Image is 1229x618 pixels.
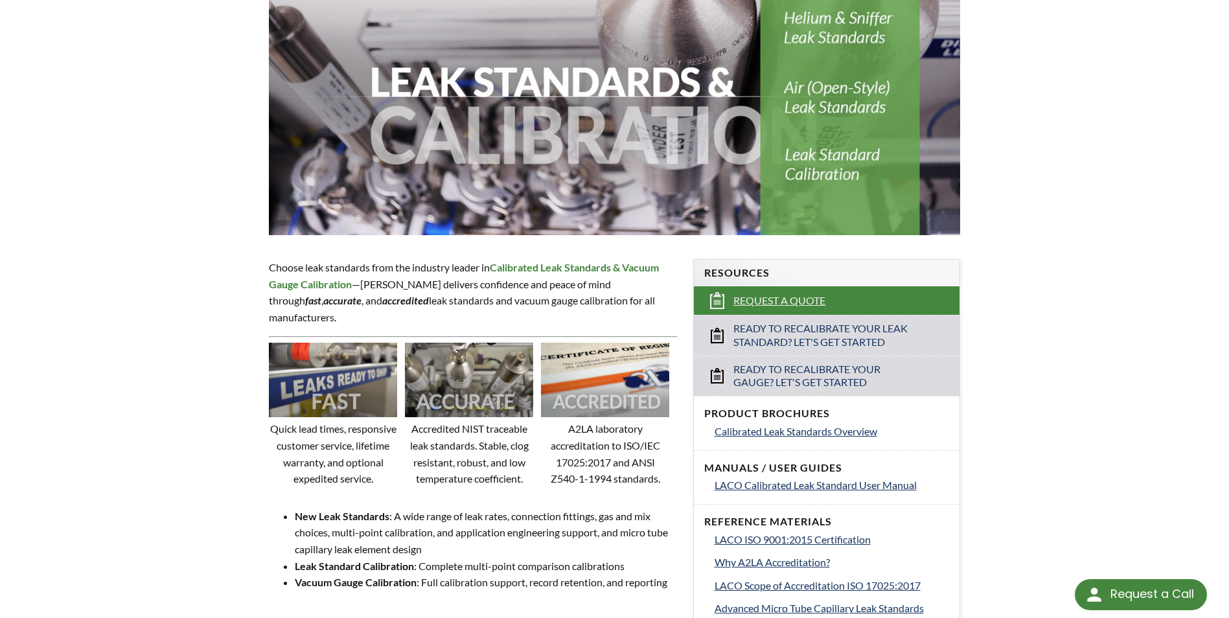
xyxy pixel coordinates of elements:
li: : Complete multi-point comparison calibrations [295,558,677,575]
span: LACO Calibrated Leak Standard User Manual [715,479,917,491]
span: LACO Scope of Accreditation ISO 17025:2017 [715,579,921,591]
p: Choose leak standards from the industry leader in —[PERSON_NAME] delivers confidence and peace of... [269,259,677,325]
strong: Calibrated Leak Standards & Vacuum Gauge Calibration [269,261,659,290]
span: Request a Quote [733,294,825,308]
li: : A wide range of leak rates, connection fittings, gas and mix choices, multi-point calibration, ... [295,508,677,558]
a: Calibrated Leak Standards Overview [715,423,949,440]
h4: Reference Materials [704,515,949,529]
strong: accurate [323,294,362,306]
a: Ready to Recalibrate Your Leak Standard? Let's Get Started [694,315,959,356]
strong: Leak Standard Calibration [295,560,414,572]
p: A2LA laboratory accreditation to ISO/IEC 17025:2017 and ANSI Z540-1-1994 standards. [541,420,669,486]
div: Request a Call [1075,579,1207,610]
a: LACO ISO 9001:2015 Certification [715,531,949,548]
img: Image showing the word ACCURATE overlaid on it [405,343,533,418]
a: Why A2LA Accreditation? [715,554,949,571]
h4: Product Brochures [704,407,949,420]
span: Ready to Recalibrate Your Leak Standard? Let's Get Started [733,322,921,349]
a: LACO Calibrated Leak Standard User Manual [715,477,949,494]
strong: New Leak Standards [295,510,389,522]
a: LACO Scope of Accreditation ISO 17025:2017 [715,577,949,594]
div: Request a Call [1110,579,1194,609]
span: LACO ISO 9001:2015 Certification [715,533,871,545]
h4: Manuals / User Guides [704,461,949,475]
span: Why A2LA Accreditation? [715,556,830,568]
a: Request a Quote [694,286,959,315]
strong: Vacuum Gauge Calibration [295,576,417,588]
li: : Full calibration support, record retention, and reporting [295,574,677,591]
a: Ready to Recalibrate Your Gauge? Let's Get Started [694,356,959,396]
img: Image showing the word FAST overlaid on it [269,343,397,418]
p: Accredited NIST traceable leak standards. Stable, clog resistant, robust, and low temperature coe... [405,420,533,486]
h4: Resources [704,266,949,280]
p: Quick lead times, responsive customer service, lifetime warranty, and optional expedited service. [269,420,397,486]
em: accredited [382,294,429,306]
img: Image showing the word ACCREDITED overlaid on it [541,343,669,418]
span: Calibrated Leak Standards Overview [715,425,877,437]
img: round button [1084,584,1105,605]
span: Ready to Recalibrate Your Gauge? Let's Get Started [733,363,921,390]
em: fast [305,294,321,306]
